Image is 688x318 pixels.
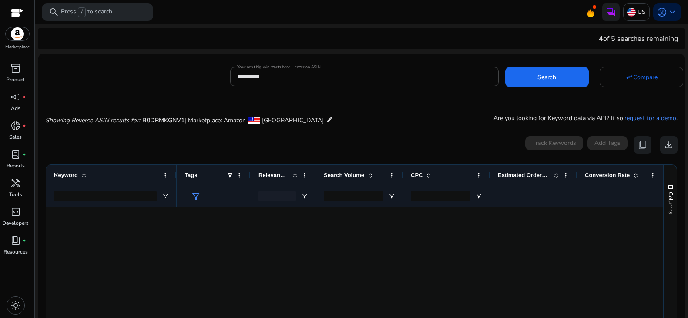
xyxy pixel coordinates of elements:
[258,172,289,178] span: Relevance Score
[411,172,423,178] span: CPC
[23,239,26,242] span: fiber_manual_record
[78,7,86,17] span: /
[667,192,675,214] span: Columns
[324,172,364,178] span: Search Volume
[627,8,636,17] img: us.svg
[505,67,589,87] button: Search
[191,191,201,202] span: filter_alt
[324,191,383,201] input: Search Volume Filter Input
[2,219,29,227] p: Developers
[7,162,25,170] p: Reports
[9,133,22,141] p: Sales
[493,114,678,123] p: Are you looking for Keyword data via API? If so, .
[23,153,26,156] span: fiber_manual_record
[23,95,26,99] span: fiber_manual_record
[625,73,633,81] mat-icon: swap_horiz
[61,7,112,17] p: Press to search
[660,136,678,154] button: download
[10,207,21,217] span: code_blocks
[326,114,333,125] mat-icon: edit
[54,172,78,178] span: Keyword
[411,191,470,201] input: CPC Filter Input
[388,193,395,200] button: Open Filter Menu
[10,121,21,131] span: donut_small
[23,124,26,127] span: fiber_manual_record
[10,63,21,74] span: inventory_2
[638,4,646,20] p: US
[667,7,678,17] span: keyboard_arrow_down
[301,193,308,200] button: Open Filter Menu
[162,193,169,200] button: Open Filter Menu
[6,76,25,84] p: Product
[262,116,324,124] span: [GEOGRAPHIC_DATA]
[10,178,21,188] span: handyman
[185,172,197,178] span: Tags
[45,116,140,124] i: Showing Reverse ASIN results for:
[237,64,320,70] mat-label: Your next big win starts here—enter an ASIN
[498,172,550,178] span: Estimated Orders/Month
[142,116,185,124] span: B0DRMKGNV1
[664,140,674,150] span: download
[5,44,30,50] p: Marketplace
[9,191,22,198] p: Tools
[10,235,21,246] span: book_4
[537,73,556,82] span: Search
[10,92,21,102] span: campaign
[599,34,603,44] span: 4
[475,193,482,200] button: Open Filter Menu
[585,172,630,178] span: Conversion Rate
[11,104,20,112] p: Ads
[657,7,667,17] span: account_circle
[54,191,157,201] input: Keyword Filter Input
[6,27,29,40] img: amazon.svg
[10,300,21,311] span: light_mode
[185,116,246,124] span: | Marketplace: Amazon
[600,67,683,87] button: Compare
[633,73,658,82] span: Compare
[624,114,676,122] a: request for a demo
[49,7,59,17] span: search
[3,248,28,256] p: Resources
[10,149,21,160] span: lab_profile
[599,33,678,44] div: of 5 searches remaining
